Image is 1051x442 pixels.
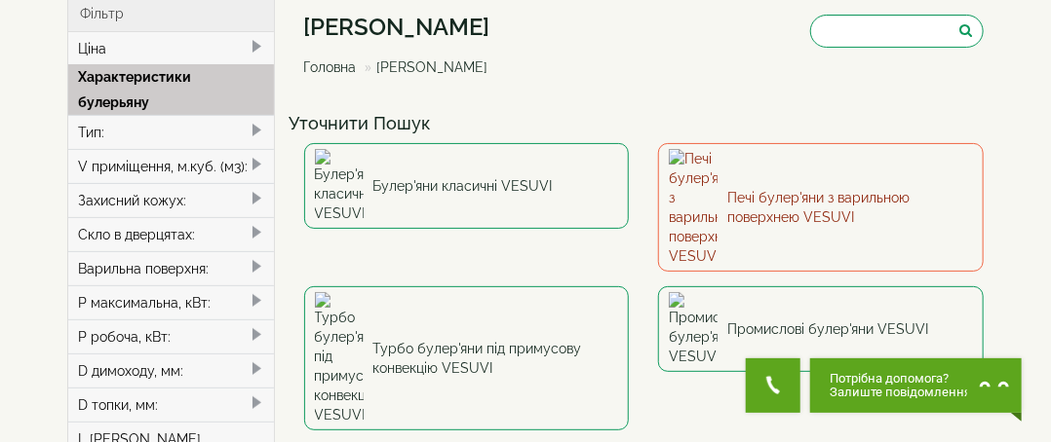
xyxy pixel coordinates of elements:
[304,143,630,229] a: Булер'яни класичні VESUVI Булер'яни класичні VESUVI
[361,57,488,77] li: [PERSON_NAME]
[315,149,364,223] img: Булер'яни класичні VESUVI
[304,15,503,40] h1: [PERSON_NAME]
[830,372,971,386] span: Потрібна допомога?
[830,386,971,399] span: Залиште повідомлення
[68,387,274,422] div: D топки, мм:
[669,149,718,266] img: Печі булер'яни з варильною поверхнею VESUVI
[315,292,364,424] img: Турбо булер'яни під примусову конвекцію VESUVI
[658,143,984,272] a: Печі булер'яни з варильною поверхнею VESUVI Печі булер'яни з варильною поверхнею VESUVI
[304,59,357,75] a: Головна
[290,114,999,133] h4: Уточнити Пошук
[68,183,274,217] div: Захисний кожух:
[68,64,274,115] div: Характеристики булерьяну
[68,32,274,65] div: Ціна
[68,115,274,149] div: Тип:
[68,217,274,251] div: Скло в дверцятах:
[68,319,274,353] div: P робоча, кВт:
[669,292,718,366] img: Промислові булер'яни VESUVI
[68,353,274,387] div: D димоходу, мм:
[746,358,800,413] button: Get Call button
[68,149,274,183] div: V приміщення, м.куб. (м3):
[68,285,274,319] div: P максимальна, кВт:
[810,358,1022,413] button: Chat button
[658,286,984,372] a: Промислові булер'яни VESUVI Промислові булер'яни VESUVI
[68,251,274,285] div: Варильна поверхня:
[304,286,630,430] a: Турбо булер'яни під примусову конвекцію VESUVI Турбо булер'яни під примусову конвекцію VESUVI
